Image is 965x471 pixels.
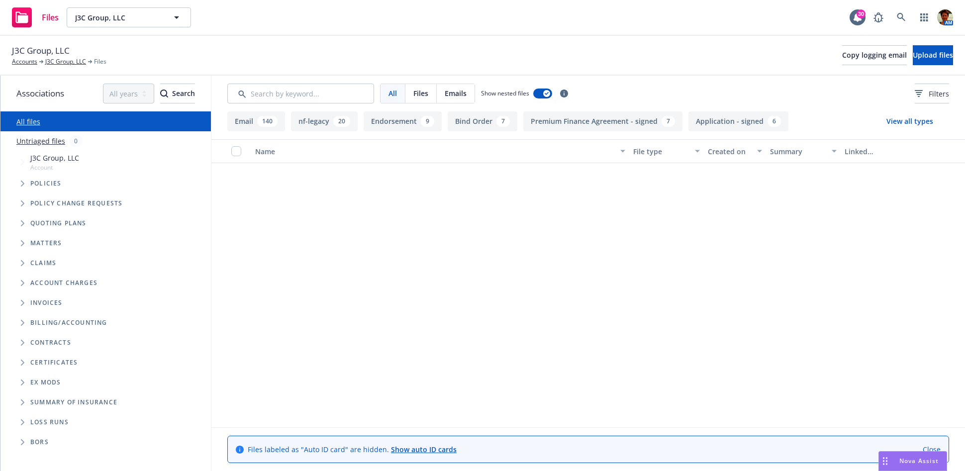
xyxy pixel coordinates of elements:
a: All files [16,117,40,126]
button: Endorsement [364,111,442,131]
input: Search by keyword... [227,84,374,103]
span: Loss Runs [30,419,69,425]
span: Claims [30,260,56,266]
button: Nova Assist [878,451,947,471]
div: 30 [857,9,866,18]
span: Files labeled as "Auto ID card" are hidden. [248,444,457,455]
button: Application - signed [688,111,788,131]
span: Filters [915,89,949,99]
a: Untriaged files [16,136,65,146]
span: Show nested files [481,89,529,97]
div: Drag to move [879,452,891,471]
span: Matters [30,240,62,246]
button: nf-legacy [291,111,358,131]
span: Associations [16,87,64,100]
a: J3C Group, LLC [45,57,86,66]
a: Switch app [914,7,934,27]
button: Email [227,111,285,131]
img: photo [937,9,953,25]
div: 20 [333,116,350,127]
button: Linked associations [841,139,915,163]
span: Policies [30,181,62,187]
div: 7 [496,116,510,127]
a: Files [8,3,63,31]
span: Account charges [30,280,97,286]
span: Invoices [30,300,63,306]
span: Quoting plans [30,220,87,226]
button: J3C Group, LLC [67,7,191,27]
span: Summary of insurance [30,399,117,405]
div: Folder Tree Example [0,313,211,452]
span: J3C Group, LLC [12,44,70,57]
span: Files [94,57,106,66]
a: Search [891,7,911,27]
div: Tree Example [0,151,211,313]
button: Bind Order [448,111,517,131]
span: Files [413,88,428,98]
div: Search [160,84,195,103]
span: Contracts [30,340,71,346]
div: Created on [708,146,751,157]
span: All [388,88,397,98]
button: SearchSearch [160,84,195,103]
a: Close [923,444,941,455]
div: File type [633,146,689,157]
button: View all types [870,111,949,131]
span: Emails [445,88,467,98]
button: Copy logging email [842,45,907,65]
a: Accounts [12,57,37,66]
button: Summary [766,139,841,163]
div: Name [255,146,614,157]
button: Created on [704,139,766,163]
span: Files [42,13,59,21]
div: Summary [770,146,826,157]
span: Ex Mods [30,379,61,385]
button: Upload files [913,45,953,65]
span: Billing/Accounting [30,320,107,326]
div: 7 [662,116,675,127]
span: BORs [30,439,49,445]
svg: Search [160,90,168,97]
a: Report a Bug [868,7,888,27]
input: Select all [231,146,241,156]
span: Upload files [913,50,953,60]
span: Filters [929,89,949,99]
div: 6 [768,116,781,127]
div: 140 [257,116,278,127]
span: Copy logging email [842,50,907,60]
span: J3C Group, LLC [30,153,79,163]
div: 0 [69,135,83,147]
button: Filters [915,84,949,103]
span: Policy change requests [30,200,122,206]
span: Nova Assist [899,457,939,465]
a: Show auto ID cards [391,445,457,454]
button: Name [251,139,629,163]
span: Account [30,163,79,172]
div: Linked associations [845,146,911,157]
button: Premium Finance Agreement - signed [523,111,682,131]
span: J3C Group, LLC [75,12,161,23]
div: 9 [421,116,434,127]
button: File type [629,139,704,163]
span: Certificates [30,360,78,366]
